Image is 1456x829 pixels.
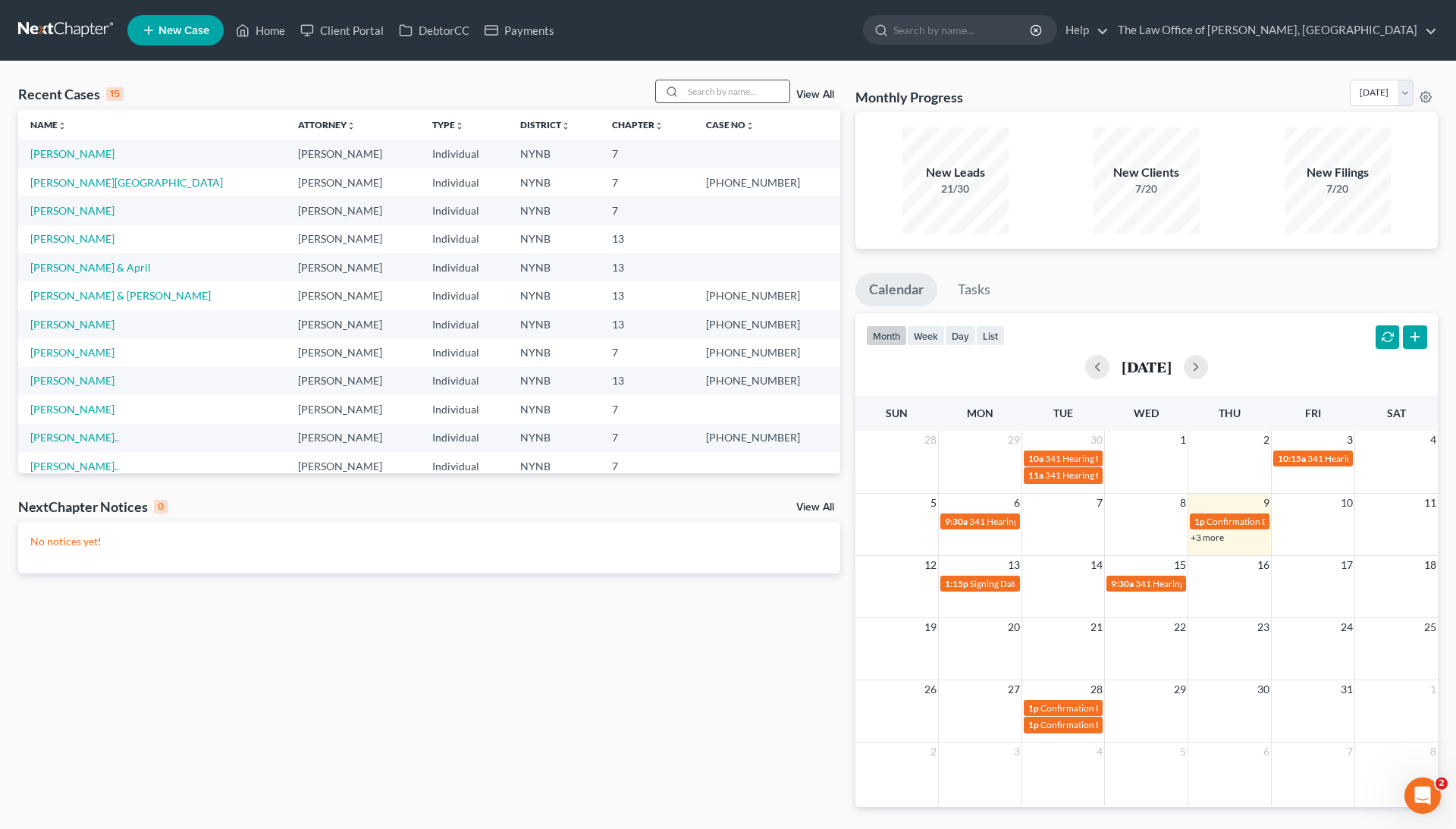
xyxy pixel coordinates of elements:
span: 8 [1429,743,1438,761]
span: 5 [929,494,938,512]
span: 1p [1028,702,1039,714]
a: [PERSON_NAME] [30,318,115,331]
span: 10:15a [1278,453,1306,464]
input: Search by name... [683,80,789,102]
td: NYNB [508,253,600,281]
td: NYNB [508,310,600,338]
span: 4 [1429,431,1438,449]
a: [PERSON_NAME][GEOGRAPHIC_DATA] [30,176,223,189]
a: [PERSON_NAME] & April [30,261,151,274]
td: 7 [600,140,694,168]
span: 10a [1028,453,1043,464]
span: Tue [1053,407,1073,419]
td: 7 [600,424,694,452]
td: Individual [420,225,508,253]
div: 15 [106,87,124,101]
a: Nameunfold_more [30,119,67,130]
a: Client Portal [293,17,391,44]
div: New Clients [1094,164,1200,181]
iframe: Intercom live chat [1404,777,1441,814]
div: 7/20 [1285,181,1391,196]
td: Individual [420,338,508,366]
td: Individual [420,310,508,338]
td: [PHONE_NUMBER] [694,424,840,452]
span: 6 [1262,743,1271,761]
td: Individual [420,424,508,452]
a: Chapterunfold_more [612,119,664,130]
span: 28 [1089,680,1104,699]
span: 9 [1262,494,1271,512]
i: unfold_more [561,121,570,130]
a: Home [228,17,293,44]
span: 1p [1028,719,1039,730]
span: 341 Hearing for [PERSON_NAME][GEOGRAPHIC_DATA] [969,516,1197,527]
td: 7 [600,452,694,480]
span: Sat [1387,407,1406,419]
span: 25 [1423,618,1438,636]
td: Individual [420,395,508,423]
span: 29 [1006,431,1021,449]
a: +3 more [1191,532,1224,543]
div: 21/30 [902,181,1009,196]
td: 13 [600,253,694,281]
td: 7 [600,395,694,423]
span: 2 [1436,777,1448,790]
a: [PERSON_NAME] [30,403,115,416]
span: Sun [886,407,908,419]
a: Tasks [944,273,1004,306]
span: 8 [1178,494,1188,512]
td: 7 [600,196,694,225]
span: 341 Hearing for [PERSON_NAME] [1045,453,1181,464]
span: 17 [1339,556,1354,574]
span: 9:30a [1111,578,1134,589]
span: 11a [1028,469,1043,481]
a: View All [796,502,834,513]
td: [PERSON_NAME] [286,168,420,196]
td: Individual [420,168,508,196]
span: 15 [1172,556,1188,574]
span: 12 [923,556,938,574]
td: 7 [600,338,694,366]
a: [PERSON_NAME].. [30,460,119,473]
span: 19 [923,618,938,636]
h3: Monthly Progress [855,88,963,106]
td: 13 [600,225,694,253]
i: unfold_more [455,121,464,130]
i: unfold_more [347,121,356,130]
td: 7 [600,168,694,196]
span: New Case [158,25,209,36]
td: [PERSON_NAME] [286,310,420,338]
span: Confirmation Date for [PERSON_NAME] II - [PERSON_NAME] [1207,516,1452,527]
span: 13 [1006,556,1021,574]
td: NYNB [508,367,600,395]
a: Payments [477,17,562,44]
td: NYNB [508,395,600,423]
td: NYNB [508,281,600,309]
span: 3 [1345,431,1354,449]
span: 2 [1262,431,1271,449]
span: 2 [929,743,938,761]
span: Thu [1219,407,1241,419]
span: 26 [923,680,938,699]
td: Individual [420,196,508,225]
span: 23 [1256,618,1271,636]
a: View All [796,89,834,100]
button: week [907,325,945,346]
td: [PERSON_NAME] [286,395,420,423]
span: Confirmation Date for [PERSON_NAME] [1040,719,1201,730]
td: Individual [420,281,508,309]
td: 13 [600,367,694,395]
span: 9:30a [945,516,968,527]
td: [PHONE_NUMBER] [694,281,840,309]
div: NextChapter Notices [18,498,168,516]
span: 7 [1095,494,1104,512]
a: The Law Office of [PERSON_NAME], [GEOGRAPHIC_DATA] [1110,17,1437,44]
a: Help [1058,17,1109,44]
span: 24 [1339,618,1354,636]
span: Signing Date for [PERSON_NAME] [970,578,1106,589]
span: 11 [1423,494,1438,512]
span: 1 [1429,680,1438,699]
span: 28 [923,431,938,449]
span: Confirmation Date for [PERSON_NAME] & [PERSON_NAME] [1040,702,1282,714]
td: [PERSON_NAME] [286,140,420,168]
